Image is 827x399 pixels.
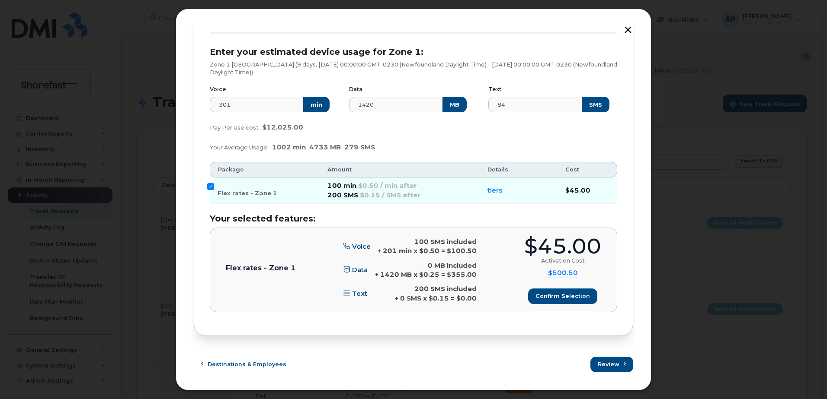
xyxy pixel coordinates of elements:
[456,294,477,302] b: $0.00
[590,357,633,372] button: Review
[327,191,358,199] span: 200 SMS
[358,181,417,190] span: $0.50 / min after
[210,214,617,223] h3: Your selected features:
[352,242,371,250] span: Voice
[488,85,501,93] label: Text
[447,247,477,255] b: $100.50
[598,360,619,368] span: Review
[137,95,807,112] h1: Travel Request
[378,247,417,255] span: + 201 min x
[375,270,417,279] span: + 1420 MB x
[344,143,375,151] span: 279 SMS
[303,97,330,112] button: min
[442,97,467,112] button: MB
[582,97,609,112] button: SMS
[208,360,286,368] span: Destinations & Employees
[375,261,477,270] div: 0 MB included
[349,85,362,93] label: Data
[210,124,259,131] span: Pay Per Use cost
[419,270,445,279] span: $0.25 =
[480,162,558,177] th: Details
[210,144,269,151] span: Your Average Usage:
[352,289,367,298] span: Text
[541,257,585,265] div: Activation Cost
[210,61,617,76] p: Zone 1 [GEOGRAPHIC_DATA] (9 days, [DATE] 00:00:00 GMT-0230 (Newfoundland Daylight Time) – [DATE] ...
[447,270,477,279] b: $355.00
[548,268,578,278] summary: $500.50
[226,263,295,273] p: Flex rates - Zone 1
[395,294,427,302] span: + 0 SMS x
[210,85,226,93] label: Voice
[207,183,214,190] input: Flex rates - Zone 1
[395,284,477,293] div: 200 SMS included
[327,181,356,190] span: 100 min
[558,177,617,203] td: $45.00
[352,266,368,274] span: Data
[419,247,445,255] span: $0.50 =
[429,294,455,302] span: $0.15 =
[360,191,420,199] span: $0.15 / SMS after
[320,162,479,177] th: Amount
[210,162,320,177] th: Package
[272,143,306,151] span: 1002 min
[194,357,294,372] button: Destinations & Employees
[528,288,597,304] button: Confirm selection
[487,186,502,195] summary: tiers
[262,123,303,131] span: $12,025.00
[524,236,601,257] div: $45.00
[210,47,617,57] h3: Enter your estimated device usage for Zone 1:
[218,190,277,196] span: Flex rates - Zone 1
[535,292,590,300] span: Confirm selection
[558,162,617,177] th: Cost
[309,143,341,151] span: 4733 MB
[378,237,477,246] div: 100 SMS included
